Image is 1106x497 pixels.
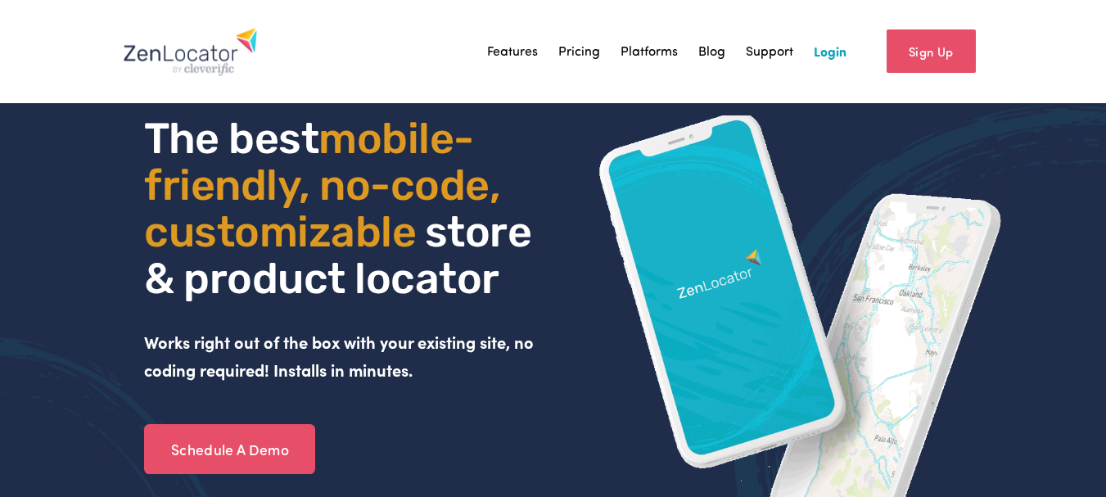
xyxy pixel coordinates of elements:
[558,39,600,64] a: Pricing
[698,39,725,64] a: Blog
[621,39,678,64] a: Platforms
[487,39,538,64] a: Features
[144,113,509,257] span: mobile- friendly, no-code, customizable
[144,113,318,164] span: The best
[887,29,976,73] a: Sign Up
[814,39,846,64] a: Login
[144,331,538,381] strong: Works right out of the box with your existing site, no coding required! Installs in minutes.
[746,39,793,64] a: Support
[144,206,540,304] span: store & product locator
[144,424,315,475] a: Schedule A Demo
[123,27,258,76] img: Zenlocator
